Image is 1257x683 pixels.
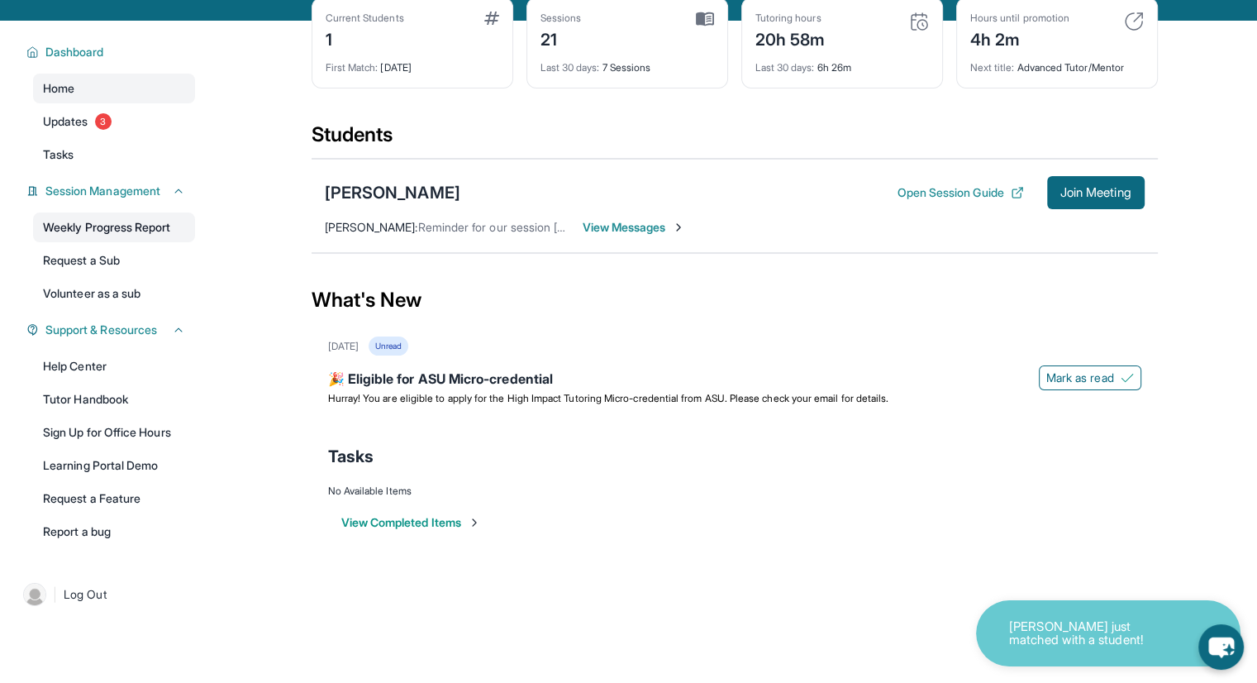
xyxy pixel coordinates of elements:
span: Tasks [328,445,374,468]
a: Learning Portal Demo [33,451,195,480]
img: card [1124,12,1144,31]
a: Request a Feature [33,484,195,513]
div: 7 Sessions [540,51,714,74]
span: Home [43,80,74,97]
span: Join Meeting [1060,188,1131,198]
button: chat-button [1198,624,1244,670]
button: Open Session Guide [897,184,1023,201]
a: Updates3 [33,107,195,136]
div: Tutoring hours [755,12,826,25]
a: |Log Out [17,576,195,613]
span: [PERSON_NAME] : [325,220,418,234]
button: View Completed Items [341,514,481,531]
span: Dashboard [45,44,104,60]
div: 1 [326,25,404,51]
div: 🎉 Eligible for ASU Micro-credential [328,369,1141,392]
a: Sign Up for Office Hours [33,418,195,447]
span: Last 30 days : [755,61,815,74]
span: Tasks [43,146,74,163]
div: 20h 58m [755,25,826,51]
span: Last 30 days : [540,61,600,74]
button: Support & Resources [39,322,185,338]
img: Mark as read [1121,371,1134,384]
a: Report a bug [33,517,195,547]
div: [PERSON_NAME] [325,181,460,204]
a: Help Center [33,351,195,381]
span: Log Out [64,586,107,603]
div: No Available Items [328,485,1141,498]
button: Dashboard [39,44,185,60]
div: Hours until promotion [970,12,1069,25]
img: card [909,12,929,31]
a: Home [33,74,195,103]
img: Chevron-Right [672,221,685,234]
div: Unread [369,337,408,356]
div: [DATE] [328,340,359,353]
span: Updates [43,113,88,130]
div: 6h 26m [755,51,929,74]
p: [PERSON_NAME] just matched with a student! [1009,620,1174,647]
div: Advanced Tutor/Mentor [970,51,1144,74]
button: Session Management [39,183,185,199]
span: Next title : [970,61,1015,74]
span: First Match : [326,61,379,74]
button: Mark as read [1039,365,1141,390]
div: Current Students [326,12,404,25]
div: Students [312,122,1158,158]
span: Support & Resources [45,322,157,338]
a: Tutor Handbook [33,384,195,414]
img: card [696,12,714,26]
div: What's New [312,264,1158,337]
a: Volunteer as a sub [33,279,195,308]
div: [DATE] [326,51,499,74]
a: Tasks [33,140,195,170]
div: 4h 2m [970,25,1069,51]
span: | [53,585,57,604]
a: Request a Sub [33,246,195,275]
span: Session Management [45,183,160,199]
img: card [484,12,499,25]
span: Hurray! You are eligible to apply for the High Impact Tutoring Micro-credential from ASU. Please ... [328,392,889,404]
img: user-img [23,583,46,606]
span: Reminder for our session [DATE] at 3:00pm PST! [418,220,675,234]
a: Weekly Progress Report [33,213,195,242]
span: Mark as read [1046,370,1114,386]
div: 21 [540,25,582,51]
button: Join Meeting [1047,176,1145,209]
div: Sessions [540,12,582,25]
span: 3 [95,113,112,130]
span: View Messages [583,219,686,236]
